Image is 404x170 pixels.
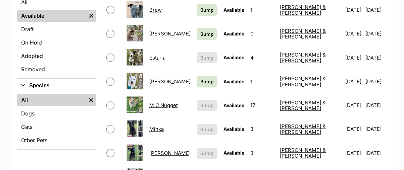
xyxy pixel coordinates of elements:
a: Remove filter [86,10,96,22]
td: 3 [248,142,276,165]
a: All [17,94,86,106]
span: Bump [200,30,214,37]
td: [DATE] [365,94,386,117]
a: Brew [149,7,162,13]
td: [DATE] [343,46,365,69]
td: [DATE] [365,46,386,69]
a: [PERSON_NAME] & [PERSON_NAME] [280,28,326,40]
a: [PERSON_NAME] & [PERSON_NAME] [280,75,326,87]
span: Bump [200,78,214,85]
span: Available [223,31,244,36]
span: Available [223,55,244,60]
a: Bump [197,4,217,16]
a: [PERSON_NAME] & [PERSON_NAME] [280,147,326,159]
td: 0 [248,22,276,45]
button: Bump [197,52,217,63]
td: 1 [248,70,276,93]
a: Remove filter [86,94,96,106]
a: [PERSON_NAME] [149,150,191,156]
td: [DATE] [343,22,365,45]
a: [PERSON_NAME] & [PERSON_NAME] [280,4,326,16]
span: Bump [200,6,214,13]
td: [DATE] [365,142,386,165]
td: [DATE] [343,94,365,117]
a: Available [17,10,86,22]
a: [PERSON_NAME] & [PERSON_NAME] [280,123,326,135]
a: Other Pets [17,134,96,146]
a: On Hold [17,36,96,49]
div: Species [17,93,96,149]
button: Bump [197,148,217,159]
td: 3 [248,117,276,141]
a: Cats [17,121,96,133]
span: Available [223,7,244,13]
span: Bump [200,126,214,133]
a: Removed [17,63,96,75]
button: Bump [197,100,217,111]
button: Species [17,81,96,90]
span: Available [223,126,244,132]
a: [PERSON_NAME] & [PERSON_NAME] [280,52,326,64]
span: Bump [200,102,214,109]
a: Estaria [149,55,165,61]
a: Dogs [17,107,96,119]
a: Adopted [17,50,96,62]
td: [DATE] [343,70,365,93]
span: Available [223,79,244,84]
td: [DATE] [365,117,386,141]
td: [DATE] [343,117,365,141]
span: Bump [200,150,214,157]
a: [PERSON_NAME] [149,30,191,37]
td: [DATE] [343,142,365,165]
a: Bump [197,76,217,87]
a: Minka [149,126,164,132]
td: [DATE] [365,70,386,93]
td: [DATE] [365,22,386,45]
a: [PERSON_NAME] [149,78,191,85]
td: 4 [248,46,276,69]
span: Available [223,102,244,108]
td: 17 [248,94,276,117]
a: [PERSON_NAME] & [PERSON_NAME] [280,99,326,111]
a: Bump [197,28,217,40]
span: Bump [200,54,214,61]
button: Bump [197,124,217,135]
a: M C Nugget [149,102,178,108]
a: Draft [17,23,96,35]
span: Available [223,150,244,156]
